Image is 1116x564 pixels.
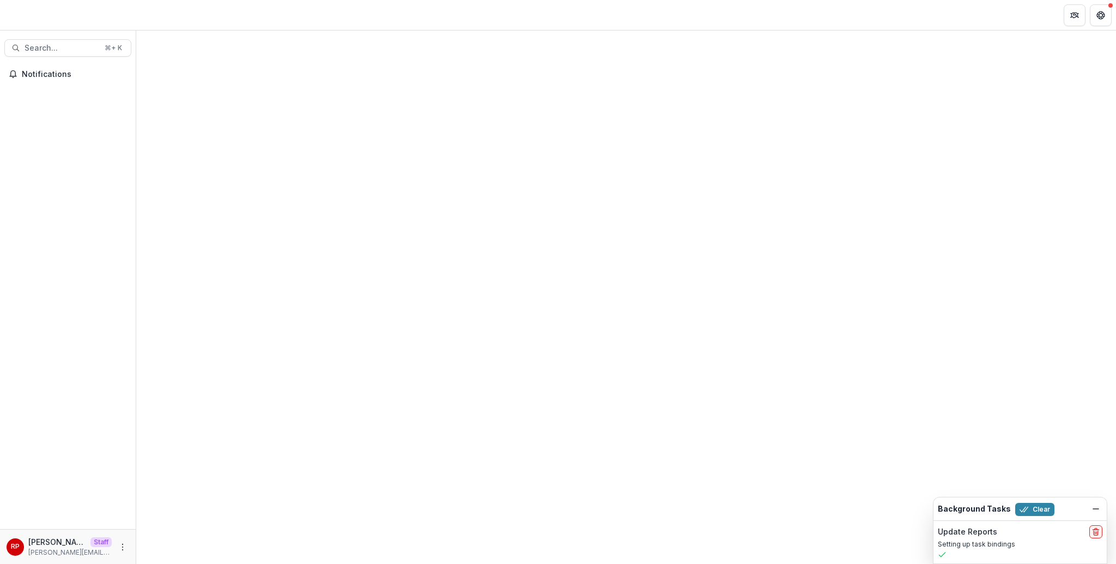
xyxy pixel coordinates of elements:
p: Setting up task bindings [938,539,1102,549]
p: [PERSON_NAME][EMAIL_ADDRESS][DOMAIN_NAME] [28,548,112,557]
div: Ruthwick Pathireddy [11,543,20,550]
span: Notifications [22,70,127,79]
button: Partners [1064,4,1085,26]
button: Clear [1015,503,1054,516]
button: Dismiss [1089,502,1102,515]
span: Search... [25,44,98,53]
button: Search... [4,39,131,57]
button: Notifications [4,65,131,83]
p: [PERSON_NAME] [28,536,86,548]
button: More [116,541,129,554]
h2: Background Tasks [938,505,1011,514]
div: ⌘ + K [102,42,124,54]
h2: Update Reports [938,527,997,537]
button: Get Help [1090,4,1112,26]
p: Staff [90,537,112,547]
nav: breadcrumb [141,7,187,23]
button: delete [1089,525,1102,538]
